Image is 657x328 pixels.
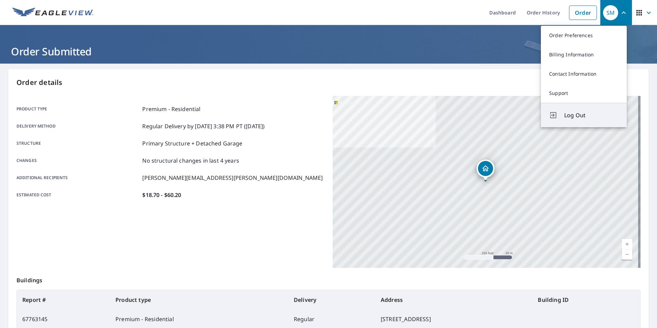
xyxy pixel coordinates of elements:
[12,8,93,18] img: EV Logo
[142,191,181,199] p: $18.70 - $60.20
[622,239,632,249] a: Current Level 17, Zoom In
[16,105,140,113] p: Product type
[142,139,242,147] p: Primary Structure + Detached Garage
[622,249,632,260] a: Current Level 17, Zoom Out
[532,290,640,309] th: Building ID
[541,84,627,103] a: Support
[110,290,288,309] th: Product type
[564,111,619,119] span: Log Out
[541,26,627,45] a: Order Preferences
[142,122,265,130] p: Regular Delivery by [DATE] 3:38 PM PT ([DATE])
[142,156,239,165] p: No structural changes in last 4 years
[16,191,140,199] p: Estimated cost
[142,174,323,182] p: [PERSON_NAME][EMAIL_ADDRESS][PERSON_NAME][DOMAIN_NAME]
[16,174,140,182] p: Additional recipients
[16,122,140,130] p: Delivery method
[142,105,200,113] p: Premium - Residential
[569,6,597,20] a: Order
[17,290,110,309] th: Report #
[16,268,641,290] p: Buildings
[375,290,532,309] th: Address
[288,290,375,309] th: Delivery
[541,103,627,127] button: Log Out
[16,156,140,165] p: Changes
[541,64,627,84] a: Contact Information
[477,160,494,181] div: Dropped pin, building 1, Residential property, 124 Oakwood Dr Clairton, PA 15025
[16,139,140,147] p: Structure
[603,5,618,20] div: SM
[16,77,641,88] p: Order details
[541,45,627,64] a: Billing Information
[8,44,649,58] h1: Order Submitted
